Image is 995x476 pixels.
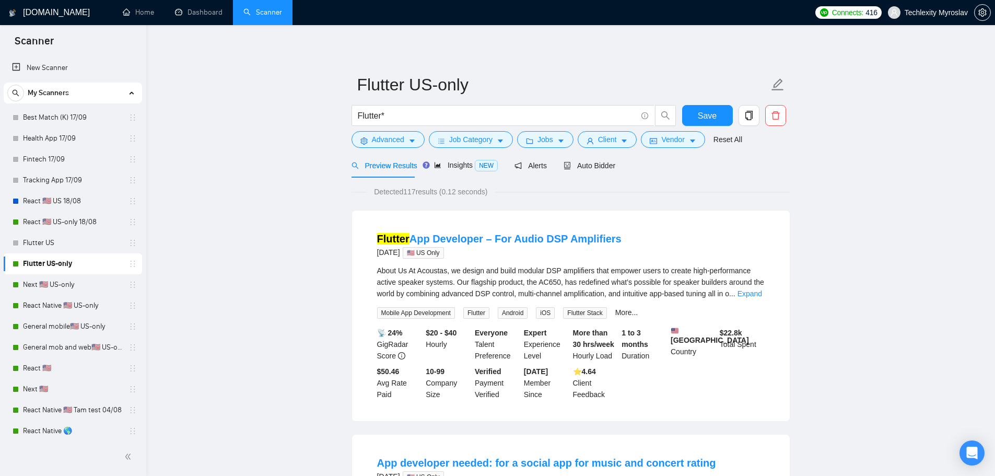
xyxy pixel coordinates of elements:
[128,322,137,331] span: holder
[571,366,620,400] div: Client Feedback
[422,160,431,170] div: Tooltip anchor
[557,137,565,145] span: caret-down
[377,233,622,245] a: FlutterApp Developer – For Audio DSP Amplifiers
[587,137,594,145] span: user
[536,307,555,319] span: iOS
[128,239,137,247] span: holder
[128,406,137,414] span: holder
[655,105,676,126] button: search
[128,364,137,373] span: holder
[377,367,400,376] b: $50.46
[974,8,991,17] a: setting
[377,246,622,259] div: [DATE]
[832,7,863,18] span: Connects:
[360,137,368,145] span: setting
[434,161,441,169] span: area-chart
[23,400,122,421] a: React Native 🇺🇸 Tam test 04/08
[358,109,637,122] input: Search Freelance Jobs...
[128,176,137,184] span: holder
[128,343,137,352] span: holder
[498,307,528,319] span: Android
[522,366,571,400] div: Member Since
[28,83,69,103] span: My Scanners
[123,8,154,17] a: homeHome
[128,197,137,205] span: holder
[765,105,786,126] button: delete
[6,33,62,55] span: Scanner
[23,337,122,358] a: General mob and web🇺🇸 US-only - to be done
[23,253,122,274] a: Flutter US-only
[497,137,504,145] span: caret-down
[352,131,425,148] button: settingAdvancedcaret-down
[622,329,648,349] b: 1 to 3 months
[619,327,669,362] div: Duration
[352,161,417,170] span: Preview Results
[352,162,359,169] span: search
[671,327,749,344] b: [GEOGRAPHIC_DATA]
[891,9,898,16] span: user
[128,134,137,143] span: holder
[739,105,759,126] button: copy
[128,218,137,226] span: holder
[375,366,424,400] div: Avg Rate Paid
[377,457,716,469] a: App developer needed: for a social app for music and concert rating
[473,327,522,362] div: Talent Preference
[738,289,762,298] a: Expand
[713,134,742,145] a: Reset All
[128,260,137,268] span: holder
[23,421,122,442] a: React Native 🌎
[377,233,409,245] mark: Flutter
[563,307,606,319] span: Flutter Stack
[573,367,596,376] b: ⭐️ 4.64
[463,307,489,319] span: Flutter
[771,78,785,91] span: edit
[573,329,614,349] b: More than 30 hrs/week
[475,329,508,337] b: Everyone
[372,134,404,145] span: Advanced
[128,113,137,122] span: holder
[426,329,456,337] b: $20 - $40
[739,111,759,120] span: copy
[729,289,735,298] span: ...
[526,137,533,145] span: folder
[23,233,122,253] a: Flutter US
[424,327,473,362] div: Hourly
[7,85,24,101] button: search
[449,134,493,145] span: Job Category
[398,352,405,359] span: info-circle
[718,327,767,362] div: Total Spent
[4,57,142,78] li: New Scanner
[571,327,620,362] div: Hourly Load
[524,367,548,376] b: [DATE]
[128,385,137,393] span: holder
[959,440,985,466] div: Open Intercom Messenger
[12,57,134,78] a: New Scanner
[650,137,657,145] span: idcard
[438,137,445,145] span: bars
[128,301,137,310] span: holder
[682,105,733,126] button: Save
[669,327,718,362] div: Country
[698,109,717,122] span: Save
[514,161,547,170] span: Alerts
[720,329,742,337] b: $ 22.8k
[357,72,769,98] input: Scanner name...
[975,8,990,17] span: setting
[475,160,498,171] span: NEW
[23,358,122,379] a: React 🇺🇸
[375,327,424,362] div: GigRadar Score
[23,379,122,400] a: Next 🇺🇸
[524,329,547,337] b: Expert
[23,191,122,212] a: React 🇺🇸 US 18/08
[23,149,122,170] a: Fintech 17/09
[517,131,573,148] button: folderJobscaret-down
[124,451,135,462] span: double-left
[661,134,684,145] span: Vendor
[128,281,137,289] span: holder
[23,128,122,149] a: Health App 17/09
[473,366,522,400] div: Payment Verified
[475,367,501,376] b: Verified
[377,329,403,337] b: 📡 24%
[175,8,223,17] a: dashboardDashboard
[655,111,675,120] span: search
